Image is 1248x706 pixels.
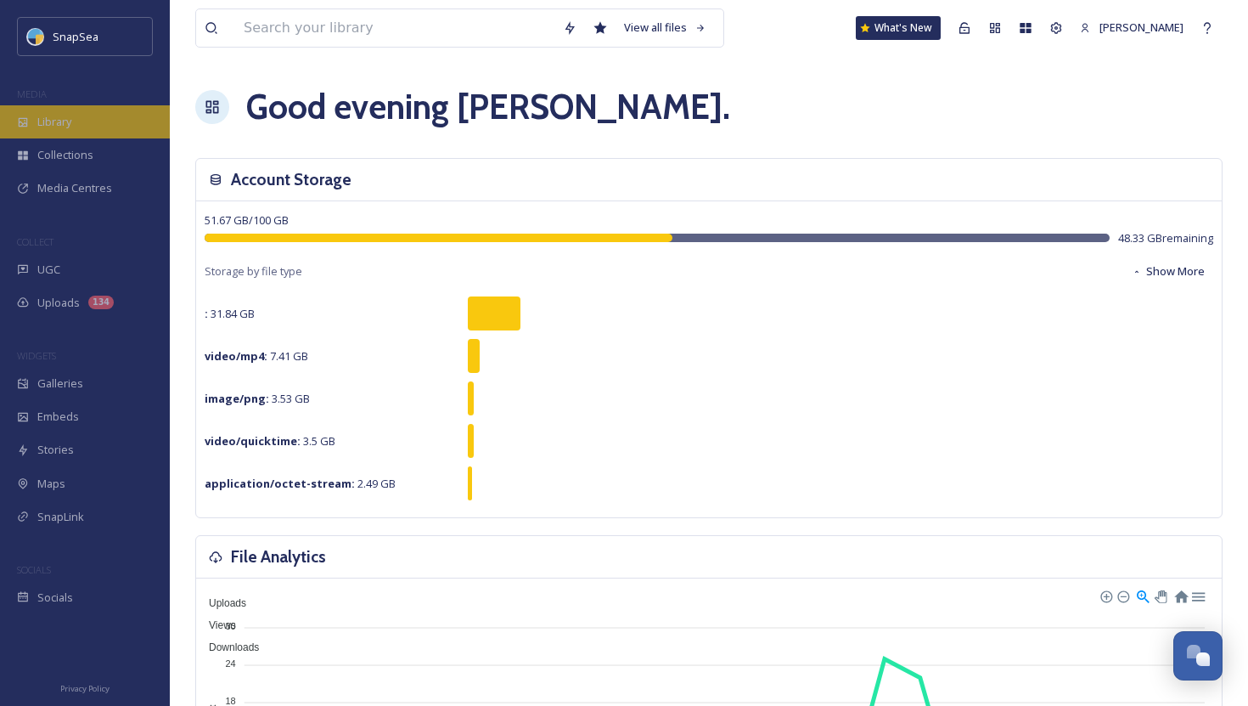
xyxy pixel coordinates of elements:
[37,262,60,278] span: UGC
[88,296,114,309] div: 134
[856,16,941,40] a: What's New
[246,82,730,133] h1: Good evening [PERSON_NAME] .
[60,677,110,698] a: Privacy Policy
[17,563,51,576] span: SOCIALS
[37,590,73,606] span: Socials
[37,409,79,425] span: Embeds
[17,349,56,362] span: WIDGETS
[60,683,110,694] span: Privacy Policy
[1135,588,1150,602] div: Selection Zoom
[205,263,302,280] span: Storage by file type
[231,545,326,569] h3: File Analytics
[37,295,80,311] span: Uploads
[235,9,554,47] input: Search your library
[53,29,98,44] span: SnapSea
[231,167,351,192] h3: Account Storage
[37,509,84,525] span: SnapLink
[17,88,47,100] span: MEDIA
[205,433,301,449] strong: video/quicktime :
[196,619,236,631] span: Views
[17,235,53,248] span: COLLECT
[196,641,259,653] span: Downloads
[225,620,235,630] tspan: 30
[205,476,355,491] strong: application/octet-stream :
[1173,631,1223,681] button: Open Chat
[37,114,71,130] span: Library
[37,476,65,492] span: Maps
[1190,588,1205,602] div: Menu
[1173,588,1188,602] div: Reset Zoom
[37,180,112,196] span: Media Centres
[1118,230,1213,246] span: 48.33 GB remaining
[616,11,715,44] a: View all files
[1071,11,1192,44] a: [PERSON_NAME]
[27,28,44,45] img: snapsea-logo.png
[205,348,267,364] strong: video/mp4 :
[205,391,310,406] span: 3.53 GB
[1116,590,1128,602] div: Zoom Out
[205,212,289,228] span: 51.67 GB / 100 GB
[37,376,83,392] span: Galleries
[205,476,396,491] span: 2.49 GB
[37,442,74,458] span: Stories
[1123,255,1213,288] button: Show More
[205,306,208,321] strong: :
[205,433,335,449] span: 3.5 GB
[205,348,308,364] span: 7.41 GB
[205,391,269,406] strong: image/png :
[1155,590,1165,601] div: Panning
[205,306,255,321] span: 31.84 GB
[37,147,93,163] span: Collections
[196,597,246,609] span: Uploads
[1099,20,1183,35] span: [PERSON_NAME]
[225,696,235,706] tspan: 18
[225,658,235,669] tspan: 24
[1099,590,1111,602] div: Zoom In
